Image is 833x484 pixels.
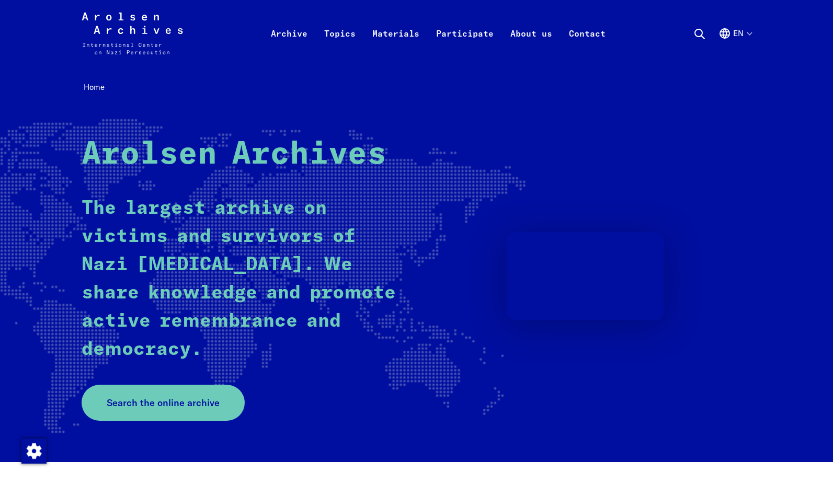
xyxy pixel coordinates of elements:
[502,25,561,67] a: About us
[82,385,245,421] a: Search the online archive
[84,82,105,92] span: Home
[428,25,502,67] a: Participate
[82,79,751,96] nav: Breadcrumb
[82,194,398,364] p: The largest archive on victims and survivors of Nazi [MEDICAL_DATA]. We share knowledge and promo...
[107,396,220,410] span: Search the online archive
[82,139,386,170] strong: Arolsen Archives
[316,25,364,67] a: Topics
[263,25,316,67] a: Archive
[263,13,614,54] nav: Primary
[561,25,614,67] a: Contact
[21,439,47,464] img: Change consent
[364,25,428,67] a: Materials
[718,27,751,65] button: English, language selection
[21,438,46,463] div: Change consent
